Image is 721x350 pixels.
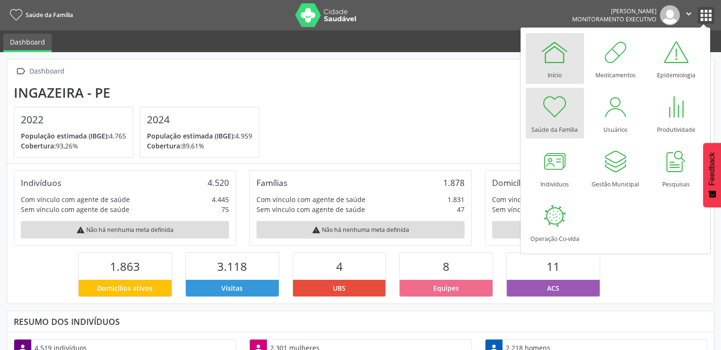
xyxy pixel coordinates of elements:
[572,15,657,23] span: Monitoramento Executivo
[147,131,252,141] p: 4.959
[212,194,229,204] div: 4.445
[256,221,465,239] div: Não há nenhuma meta definida
[21,204,129,214] div: Sem vínculo com agente de saúde
[221,204,229,214] div: 75
[147,131,235,140] span: População estimada (IBGE):
[26,11,73,19] span: Saúde da Família
[21,177,61,188] div: Indivíduos
[492,204,601,214] div: Sem vínculo com agente de saúde
[14,85,266,101] div: Ingazeira - PE
[97,283,153,293] span: Domicílios ativos
[21,114,126,126] h4: 2022
[698,7,714,24] button: apps
[256,194,365,204] div: Com vínculo com agente de saúde
[492,177,531,188] div: Domicílios
[647,33,705,84] a: Epidemiologia
[217,258,247,274] span: 3.118
[703,143,721,207] button: Feedback - Mostrar pesquisa
[526,88,584,138] a: Saúde da Família
[572,7,657,15] div: [PERSON_NAME]
[433,283,459,293] span: Equipes
[147,114,252,126] h4: 2024
[336,258,343,274] span: 4
[76,226,85,234] i: warning
[526,33,584,84] a: Início
[492,221,700,239] div: Não há nenhuma meta definida
[333,283,346,293] span: UBS
[526,197,584,248] a: Operação Co-vida
[3,34,52,52] a: Dashboard
[680,5,698,25] button: 
[492,194,601,204] div: Com vínculo com agente de saúde
[660,5,680,25] img: img
[21,141,126,151] p: 93,26%
[586,33,645,84] a: Medicamentos
[21,131,109,140] span: População estimada (IBGE):
[14,64,66,78] a:  Dashboard
[312,226,320,234] i: warning
[21,141,56,150] span: Cobertura:
[443,177,465,188] div: 1.878
[547,258,560,274] span: 11
[7,7,73,23] a: Saúde da Família
[526,142,584,193] a: Indivíduos
[586,88,645,138] a: Usuários
[547,283,559,293] span: ACS
[586,142,645,193] a: Gestão Municipal
[208,177,229,188] div: 4.520
[27,64,66,78] div: Dashboard
[443,258,449,274] span: 8
[457,204,465,214] div: 47
[110,258,140,274] span: 1.863
[147,141,182,150] span: Cobertura:
[147,141,252,151] p: 89,61%
[647,88,705,138] a: Produtividade
[447,194,465,204] div: 1.831
[21,221,229,239] div: Não há nenhuma meta definida
[14,64,27,78] i: 
[21,131,126,141] p: 4.765
[256,177,287,188] div: Famílias
[708,152,716,185] span: Feedback
[221,283,243,293] span: Visitas
[14,316,707,327] div: Resumo dos indivíduos
[647,142,705,193] a: Pesquisas
[256,204,365,214] div: Sem vínculo com agente de saúde
[21,194,130,204] div: Com vínculo com agente de saúde
[684,9,694,19] i: 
